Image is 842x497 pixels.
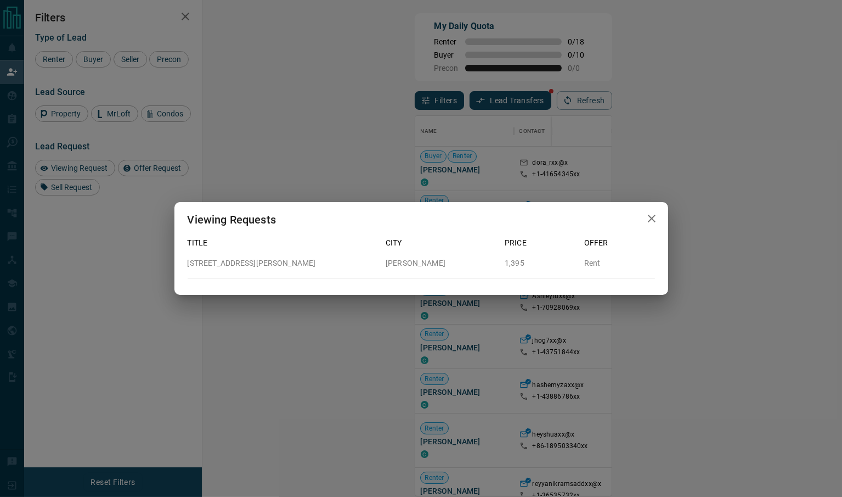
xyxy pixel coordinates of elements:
[386,258,496,269] p: [PERSON_NAME]
[584,237,655,249] p: Offer
[188,237,377,249] p: Title
[505,237,575,249] p: Price
[174,202,289,237] h2: Viewing Requests
[505,258,575,269] p: 1,395
[188,258,377,269] p: [STREET_ADDRESS][PERSON_NAME]
[386,237,496,249] p: City
[584,258,655,269] p: Rent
